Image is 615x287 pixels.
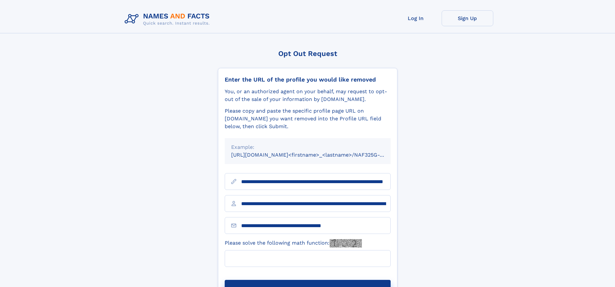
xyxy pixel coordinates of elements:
div: Opt Out Request [218,50,397,58]
a: Log In [390,10,442,26]
div: You, or an authorized agent on your behalf, may request to opt-out of the sale of your informatio... [225,88,391,103]
a: Sign Up [442,10,493,26]
div: Example: [231,143,384,151]
div: Enter the URL of the profile you would like removed [225,76,391,83]
small: [URL][DOMAIN_NAME]<firstname>_<lastname>/NAF325G-xxxxxxxx [231,152,403,158]
img: Logo Names and Facts [122,10,215,28]
label: Please solve the following math function: [225,239,362,248]
div: Please copy and paste the specific profile page URL on [DOMAIN_NAME] you want removed into the Pr... [225,107,391,130]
